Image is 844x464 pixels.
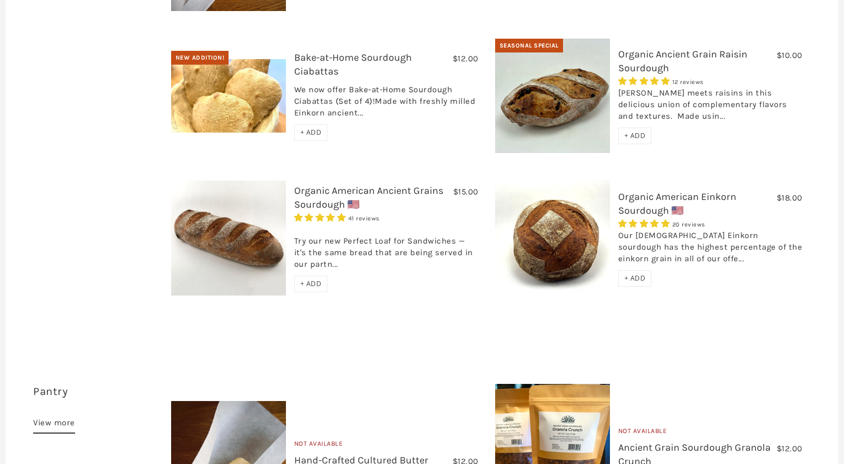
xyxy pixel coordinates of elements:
[618,48,747,74] a: Organic Ancient Grain Raisin Sourdough
[618,76,672,86] span: 5.00 stars
[777,444,803,454] span: $12.00
[294,51,412,77] a: Bake-at-Home Sourdough Ciabattas
[294,439,479,454] div: Not Available
[294,184,443,210] a: Organic American Ancient Grains Sourdough 🇺🇸
[294,124,328,141] div: + ADD
[294,224,479,276] div: Try our new Perfect Loaf for Sandwiches — it's the same bread that are being served in our partn...
[348,215,380,222] span: 41 reviews
[618,191,736,217] a: Organic American Einkorn Sourdough 🇺🇸
[453,54,479,64] span: $12.00
[672,78,704,86] span: 12 reviews
[495,39,610,154] img: Organic Ancient Grain Raisin Sourdough
[618,426,803,441] div: Not Available
[777,50,803,60] span: $10.00
[618,230,803,270] div: Our [DEMOGRAPHIC_DATA] Einkorn sourdough has the highest percentage of the einkorn grain in all o...
[300,279,322,288] span: + ADD
[495,39,563,53] div: Seasonal Special
[171,181,286,296] img: Organic American Ancient Grains Sourdough 🇺🇸
[453,187,479,197] span: $15.00
[294,276,328,292] div: + ADD
[171,59,286,132] img: Bake-at-Home Sourdough Ciabattas
[618,219,672,229] span: 4.95 stars
[624,273,646,283] span: + ADD
[171,51,229,65] div: New Addition!
[672,221,705,228] span: 20 reviews
[33,416,75,434] a: View more
[300,128,322,137] span: + ADD
[33,384,163,416] h3: 30 items
[618,270,652,287] div: + ADD
[777,193,803,203] span: $18.00
[618,128,652,144] div: + ADD
[294,213,348,223] span: 4.93 stars
[618,87,803,128] div: [PERSON_NAME] meets raisins in this delicious union of complementary flavors and textures. Made u...
[624,131,646,140] span: + ADD
[33,385,68,398] a: Pantry
[294,84,479,124] div: We now offer Bake-at-Home Sourdough Ciabattas (Set of 4)!Made with freshly milled Einkorn ancient...
[495,181,610,296] img: Organic American Einkorn Sourdough 🇺🇸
